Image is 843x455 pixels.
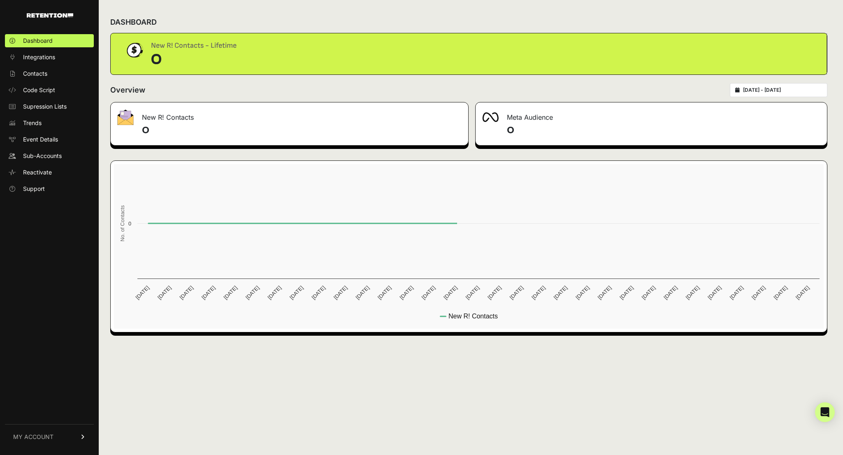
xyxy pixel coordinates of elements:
[574,285,590,301] text: [DATE]
[117,109,134,125] img: fa-envelope-19ae18322b30453b285274b1b8af3d052b27d846a4fbe8435d1a52b978f639a2.png
[119,205,125,241] text: No. of Contacts
[815,402,835,422] div: Open Intercom Messenger
[124,40,144,60] img: dollar-coin-05c43ed7efb7bc0c12610022525b4bbbb207c7efeef5aecc26f025e68dcafac9.png
[266,285,282,301] text: [DATE]
[5,182,94,195] a: Support
[244,285,260,301] text: [DATE]
[5,67,94,80] a: Contacts
[151,40,237,51] div: New R! Contacts - Lifetime
[23,70,47,78] span: Contacts
[773,285,789,301] text: [DATE]
[135,285,151,301] text: [DATE]
[223,285,239,301] text: [DATE]
[23,185,45,193] span: Support
[110,84,145,96] h2: Overview
[464,285,481,301] text: [DATE]
[111,102,468,127] div: New R! Contacts
[448,313,498,320] text: New R! Contacts
[23,119,42,127] span: Trends
[23,135,58,144] span: Event Details
[5,133,94,146] a: Event Details
[5,34,94,47] a: Dashboard
[5,149,94,162] a: Sub-Accounts
[442,285,458,301] text: [DATE]
[507,124,821,137] h4: 0
[530,285,546,301] text: [DATE]
[476,102,827,127] div: Meta Audience
[156,285,172,301] text: [DATE]
[23,102,67,111] span: Supression Lists
[376,285,392,301] text: [DATE]
[5,116,94,130] a: Trends
[310,285,326,301] text: [DATE]
[13,433,53,441] span: MY ACCOUNT
[482,112,499,122] img: fa-meta-2f981b61bb99beabf952f7030308934f19ce035c18b003e963880cc3fabeebb7.png
[354,285,370,301] text: [DATE]
[420,285,437,301] text: [DATE]
[5,100,94,113] a: Supression Lists
[553,285,569,301] text: [DATE]
[332,285,348,301] text: [DATE]
[23,152,62,160] span: Sub-Accounts
[23,168,52,176] span: Reactivate
[509,285,525,301] text: [DATE]
[5,51,94,64] a: Integrations
[597,285,613,301] text: [DATE]
[706,285,722,301] text: [DATE]
[641,285,657,301] text: [DATE]
[142,124,462,137] h4: 0
[685,285,701,301] text: [DATE]
[23,53,55,61] span: Integrations
[128,221,131,227] text: 0
[750,285,766,301] text: [DATE]
[5,424,94,449] a: MY ACCOUNT
[662,285,678,301] text: [DATE]
[618,285,634,301] text: [DATE]
[5,84,94,97] a: Code Script
[5,166,94,179] a: Reactivate
[179,285,195,301] text: [DATE]
[288,285,304,301] text: [DATE]
[200,285,216,301] text: [DATE]
[398,285,414,301] text: [DATE]
[23,86,55,94] span: Code Script
[23,37,53,45] span: Dashboard
[486,285,502,301] text: [DATE]
[729,285,745,301] text: [DATE]
[151,51,237,68] div: 0
[794,285,810,301] text: [DATE]
[110,16,157,28] h2: DASHBOARD
[27,13,73,18] img: Retention.com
